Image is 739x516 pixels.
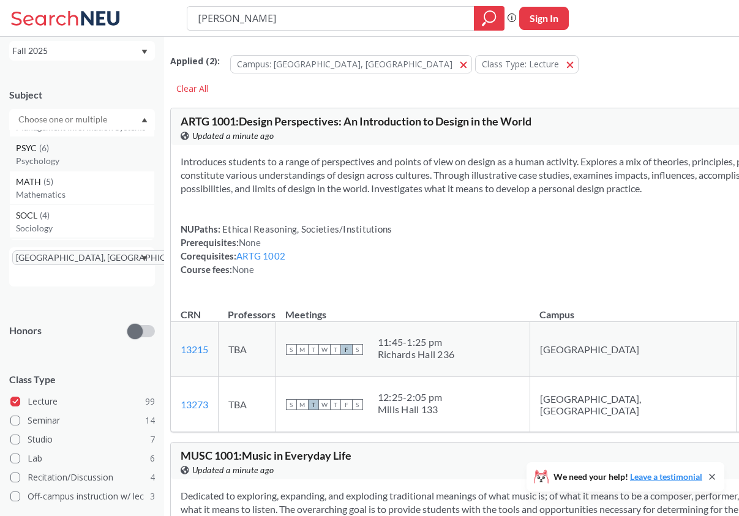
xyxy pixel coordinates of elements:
a: 13215 [181,343,208,355]
span: 99 [145,395,155,408]
span: 4 [150,471,155,484]
button: Campus: [GEOGRAPHIC_DATA], [GEOGRAPHIC_DATA] [230,55,472,73]
input: Choose one or multiple [12,112,115,127]
label: Lecture [10,394,155,409]
div: Fall 2025 [12,44,140,58]
span: ( 5 ) [43,176,53,187]
span: SOCL [16,209,40,222]
div: Dropdown arrowCS(12)Computer ScienceINFO(6)Information Systems ProgramMISM(6)Management Informati... [9,109,155,130]
span: Class Type: Lecture [482,58,559,70]
button: Sign In [519,7,569,30]
span: S [352,399,363,410]
div: 12:25 - 2:05 pm [378,391,442,403]
td: TBA [218,377,276,432]
label: Recitation/Discussion [10,469,155,485]
div: NUPaths: Prerequisites: Corequisites: Course fees: [181,222,392,276]
th: Meetings [276,296,530,322]
p: Mathematics [16,189,154,201]
div: Fall 2025Dropdown arrow [9,41,155,61]
span: S [352,344,363,355]
span: [GEOGRAPHIC_DATA], [GEOGRAPHIC_DATA]X to remove pill [12,250,207,265]
span: Campus: [GEOGRAPHIC_DATA], [GEOGRAPHIC_DATA] [237,58,452,70]
span: T [330,399,341,410]
p: Sociology [16,222,154,234]
svg: Dropdown arrow [141,256,148,261]
div: CRN [181,308,201,321]
span: 14 [145,414,155,427]
svg: magnifying glass [482,10,497,27]
label: Studio [10,432,155,447]
span: 3 [150,490,155,503]
span: M [297,399,308,410]
span: W [319,399,330,410]
label: Off-campus instruction w/ lec [10,488,155,504]
span: Applied ( 2 ): [170,54,220,68]
span: M [297,344,308,355]
a: Leave a testimonial [630,471,702,482]
p: Honors [9,324,42,338]
th: Professors [218,296,276,322]
p: Psychology [16,155,154,167]
span: T [330,344,341,355]
div: magnifying glass [474,6,505,31]
span: PSYC [16,141,39,155]
div: [GEOGRAPHIC_DATA], [GEOGRAPHIC_DATA]X to remove pillDropdown arrow [9,247,155,286]
a: 13273 [181,398,208,410]
td: TBA [218,322,276,377]
span: 7 [150,433,155,446]
span: We need your help! [553,473,702,481]
div: 11:45 - 1:25 pm [378,336,454,348]
div: Clear All [170,80,214,98]
span: None [232,264,254,275]
span: Ethical Reasoning, Societies/Institutions [220,223,392,234]
span: T [308,399,319,410]
span: F [341,399,352,410]
svg: Dropdown arrow [141,118,148,122]
span: W [319,344,330,355]
input: Class, professor, course number, "phrase" [197,8,465,29]
span: None [239,237,261,248]
td: [GEOGRAPHIC_DATA], [GEOGRAPHIC_DATA] [530,377,736,432]
span: ARTG 1001 : Design Perspectives: An Introduction to Design in the World [181,114,531,128]
span: ( 6 ) [39,143,49,153]
span: ( 4 ) [40,210,50,220]
div: Mills Hall 133 [378,403,442,416]
label: Seminar [10,413,155,428]
th: Campus [530,296,736,322]
div: Subject [9,88,155,102]
svg: Dropdown arrow [141,50,148,54]
span: 6 [150,452,155,465]
span: Updated a minute ago [192,463,274,477]
span: Updated a minute ago [192,129,274,143]
td: [GEOGRAPHIC_DATA] [530,322,736,377]
span: F [341,344,352,355]
span: MUSC 1001 : Music in Everyday Life [181,449,351,462]
span: S [286,344,297,355]
label: Lab [10,451,155,466]
span: Class Type [9,373,155,386]
span: MATH [16,175,43,189]
button: Class Type: Lecture [475,55,579,73]
a: ARTG 1002 [236,250,285,261]
span: T [308,344,319,355]
span: S [286,399,297,410]
div: Richards Hall 236 [378,348,454,361]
